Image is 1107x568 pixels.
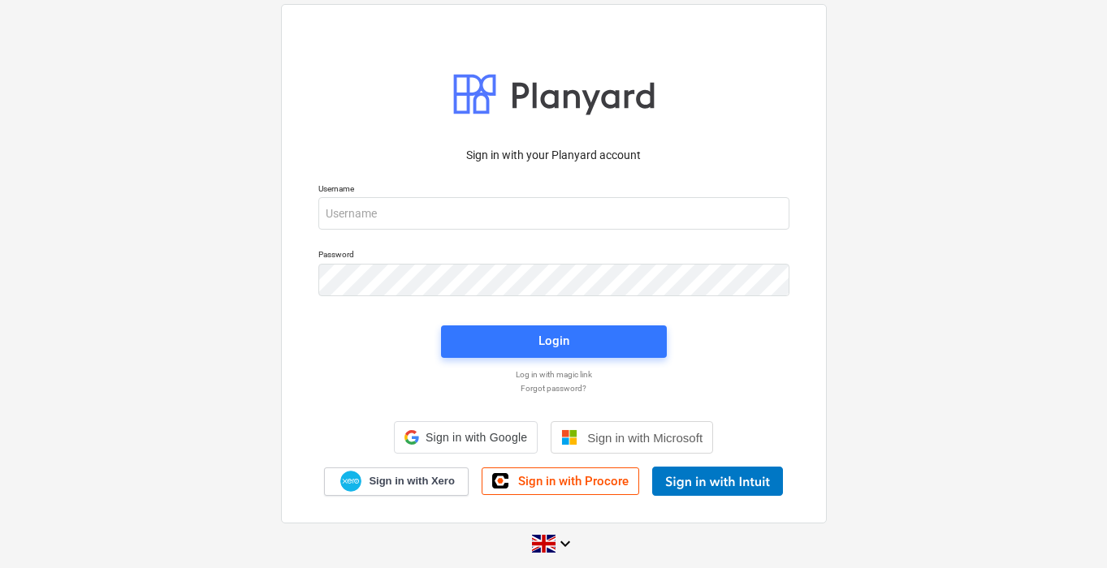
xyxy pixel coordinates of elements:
div: Login [538,330,569,351]
p: Password [318,249,789,263]
img: Xero logo [340,471,361,493]
a: Sign in with Procore [482,467,639,495]
span: Sign in with Microsoft [587,431,703,445]
span: Sign in with Xero [369,474,454,488]
img: Microsoft logo [561,429,577,445]
div: Sign in with Google [394,421,538,454]
a: Sign in with Xero [324,467,469,496]
input: Username [318,197,789,230]
button: Login [441,325,667,358]
i: keyboard_arrow_down [556,534,575,553]
p: Username [318,183,789,197]
span: Sign in with Procore [518,474,629,488]
a: Log in with magic link [310,369,798,380]
a: Forgot password? [310,383,798,394]
p: Sign in with your Planyard account [318,147,789,164]
span: Sign in with Google [426,431,527,444]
